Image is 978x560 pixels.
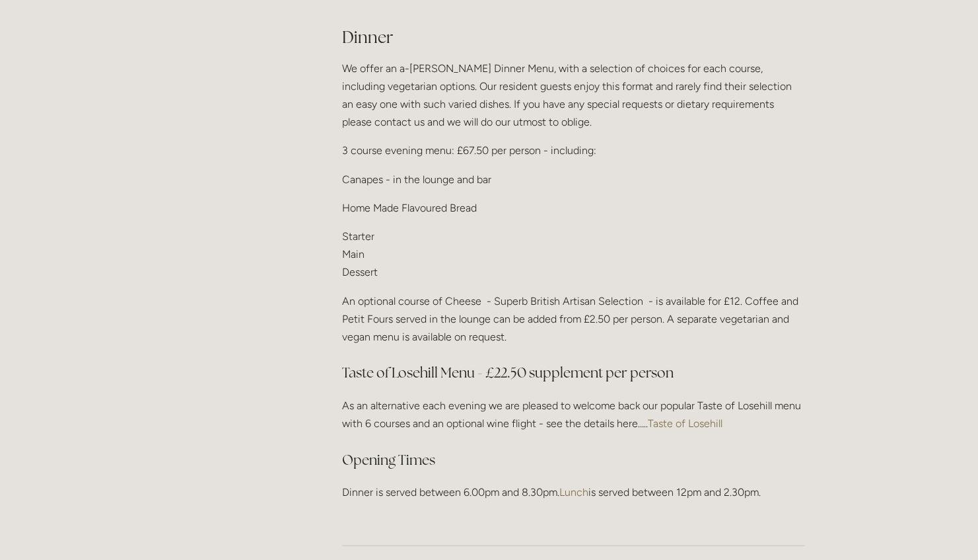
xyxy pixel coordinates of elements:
[342,447,805,473] h3: Opening Times
[342,292,805,346] p: An optional course of Cheese - Superb British Artisan Selection - is available for £12. Coffee an...
[559,486,588,499] a: Lunch
[648,417,722,430] a: Taste of Losehill
[342,483,805,501] p: Dinner is served between 6.00pm and 8.30pm. is served between 12pm and 2.30pm.
[342,141,805,159] p: 3 course evening menu: £67.50 per person - including:
[342,199,805,217] p: Home Made Flavoured Bread
[342,397,805,432] p: As an alternative each evening we are pleased to welcome back our popular Taste of Losehill menu ...
[342,171,805,188] p: Canapes - in the lounge and bar
[342,60,805,132] p: We offer an a-[PERSON_NAME] Dinner Menu, with a selection of choices for each course, including v...
[342,360,805,386] h3: Taste of Losehill Menu - £22.50 supplement per person
[342,26,805,49] h2: Dinner
[342,227,805,282] p: Starter Main Dessert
